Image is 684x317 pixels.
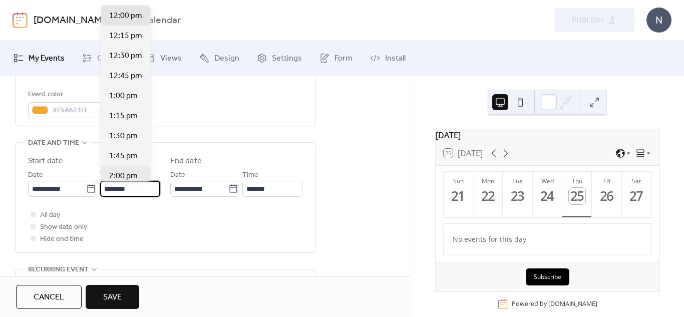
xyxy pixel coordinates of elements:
[506,177,529,185] div: Tue
[562,172,592,217] button: Thu25
[109,170,138,182] span: 2:00 pm
[28,264,89,276] span: Recurring event
[16,285,82,309] button: Cancel
[86,285,139,309] button: Save
[192,45,247,72] a: Design
[447,177,470,185] div: Sun
[109,130,138,142] span: 1:30 pm
[592,172,621,217] button: Fri26
[628,188,645,204] div: 27
[28,137,79,149] span: Date and time
[170,169,185,181] span: Date
[34,11,111,30] a: [DOMAIN_NAME]
[75,45,135,72] a: Connect
[13,12,28,28] img: logo
[444,172,473,217] button: Sun21
[28,89,108,101] div: Event color
[334,53,353,65] span: Form
[548,299,597,308] a: [DOMAIN_NAME]
[363,45,413,72] a: Install
[595,177,618,185] div: Fri
[52,105,94,117] span: #F5A623FF
[480,188,496,204] div: 22
[526,268,569,285] button: Subscribe
[40,209,60,221] span: All day
[6,45,72,72] a: My Events
[28,169,43,181] span: Date
[100,169,116,181] span: Time
[476,177,500,185] div: Mon
[29,53,65,65] span: My Events
[539,188,556,204] div: 24
[97,53,128,65] span: Connect
[103,291,122,303] span: Save
[512,299,597,308] div: Powered by
[214,53,239,65] span: Design
[34,291,64,303] span: Cancel
[160,53,182,65] span: Views
[109,50,142,62] span: 12:30 pm
[565,177,589,185] div: Thu
[510,188,526,204] div: 23
[445,227,650,251] div: No events for this day
[109,10,142,22] span: 12:00 pm
[533,172,562,217] button: Wed24
[109,90,138,102] span: 1:00 pm
[109,110,138,122] span: 1:15 pm
[436,129,659,141] div: [DATE]
[272,53,302,65] span: Settings
[170,155,202,167] div: End date
[40,233,84,245] span: Hide end time
[249,45,309,72] a: Settings
[40,221,87,233] span: Show date only
[625,177,648,185] div: Sat
[242,169,258,181] span: Time
[115,11,181,30] b: Event Calendar
[109,150,138,162] span: 1:45 pm
[450,188,467,204] div: 21
[503,172,532,217] button: Tue23
[536,177,559,185] div: Wed
[138,45,189,72] a: Views
[109,70,142,82] span: 12:45 pm
[599,188,615,204] div: 26
[622,172,651,217] button: Sat27
[312,45,360,72] a: Form
[28,155,63,167] div: Start date
[40,65,103,77] span: Link to Google Maps
[385,53,406,65] span: Install
[646,8,671,33] div: N
[569,188,585,204] div: 25
[109,30,142,42] span: 12:15 pm
[473,172,503,217] button: Mon22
